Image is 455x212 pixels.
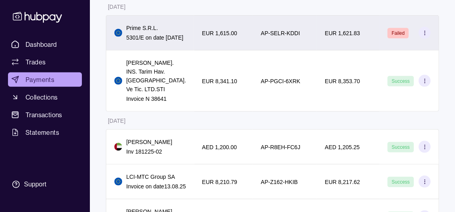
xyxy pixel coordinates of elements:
[202,144,237,150] p: AED 1,200.00
[391,78,409,84] span: Success
[126,58,186,94] p: [PERSON_NAME]. INS. Tarim Hav. [GEOGRAPHIC_DATA]. Ve Tic. LTD.STI
[325,179,360,185] p: EUR 8,217.62
[8,125,82,140] a: Statements
[391,179,409,185] span: Success
[8,72,82,87] a: Payments
[114,77,122,85] img: eu
[261,179,298,185] p: AP-Z162-HKIB
[126,138,172,146] p: [PERSON_NAME]
[114,178,122,186] img: eu
[126,33,183,42] p: 5301/E on date [DATE]
[126,147,172,156] p: Inv 181225-02
[8,176,82,193] a: Support
[108,4,125,10] p: [DATE]
[126,182,186,191] p: Invoice on date13.08.25
[261,144,300,150] p: AP-R8EH-FC6J
[126,24,183,32] p: Prime S.R.L.
[325,78,360,84] p: EUR 8,353.70
[8,108,82,122] a: Transactions
[126,172,186,181] p: LCI-MTC Group SA
[325,144,360,150] p: AED 1,205.25
[8,55,82,69] a: Trades
[26,75,54,84] span: Payments
[108,118,125,124] p: [DATE]
[26,57,46,67] span: Trades
[391,30,405,36] span: Failed
[26,92,58,102] span: Collections
[24,180,46,189] div: Support
[8,37,82,52] a: Dashboard
[8,90,82,104] a: Collections
[261,30,300,36] p: AP-SELR-KDDI
[26,128,59,137] span: Statements
[391,144,409,150] span: Success
[202,30,237,36] p: EUR 1,615.00
[26,40,57,49] span: Dashboard
[114,29,122,37] img: eu
[202,179,237,185] p: EUR 8,210.79
[325,30,360,36] p: EUR 1,621.83
[26,110,62,120] span: Transactions
[126,94,186,103] p: Invoice N 38641
[261,78,300,84] p: AP-PGCI-6XRK
[202,78,237,84] p: EUR 8,341.10
[114,143,122,151] img: ae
